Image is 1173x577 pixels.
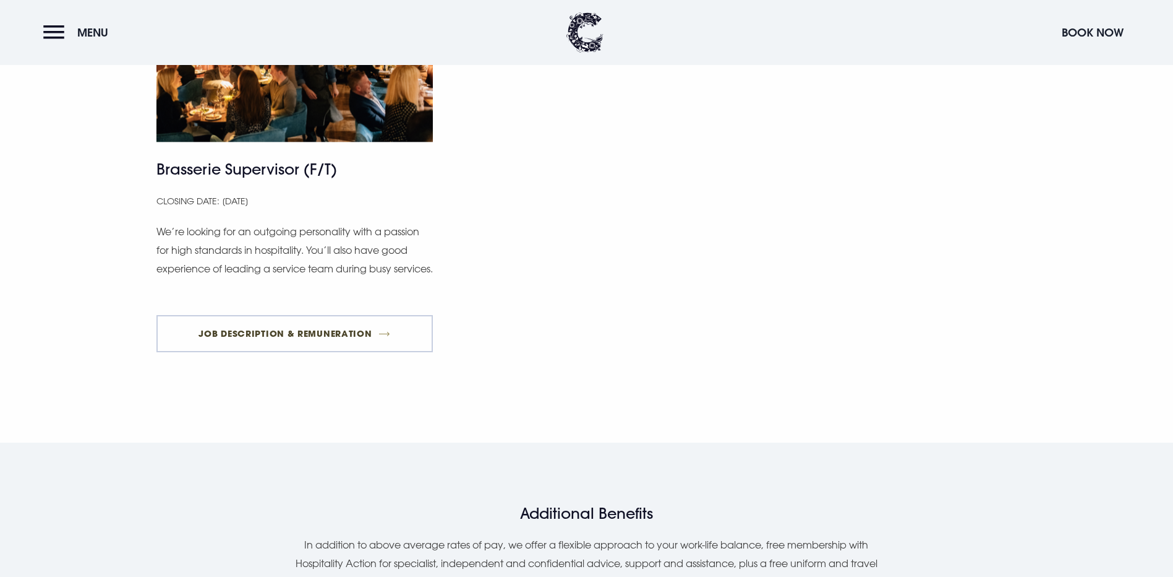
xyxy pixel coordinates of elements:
[1056,19,1130,46] button: Book Now
[566,12,604,53] img: Clandeboye Lodge
[156,158,433,180] h4: Brasserie Supervisor (F/T)
[156,222,433,279] p: We’re looking for an outgoing personality with a passion for high standards in hospitality. You’l...
[156,315,433,352] a: Job Description & Remuneration
[229,505,944,523] h4: Additional Benefits
[43,19,114,46] button: Menu
[156,193,433,210] p: Closing Date: [DATE]
[77,25,108,40] span: Menu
